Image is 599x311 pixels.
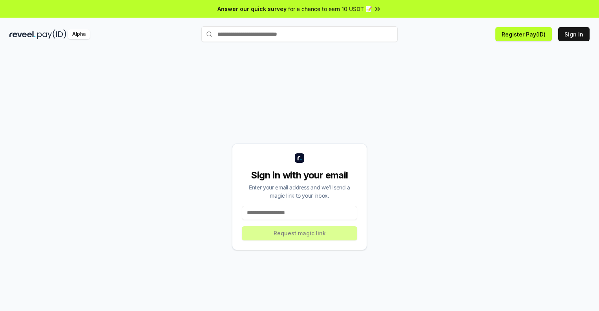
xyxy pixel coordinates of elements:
img: logo_small [295,153,304,163]
button: Sign In [558,27,590,41]
img: pay_id [37,29,66,39]
div: Sign in with your email [242,169,357,182]
img: reveel_dark [9,29,36,39]
span: for a chance to earn 10 USDT 📝 [288,5,372,13]
span: Answer our quick survey [217,5,287,13]
div: Enter your email address and we’ll send a magic link to your inbox. [242,183,357,200]
div: Alpha [68,29,90,39]
button: Register Pay(ID) [495,27,552,41]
